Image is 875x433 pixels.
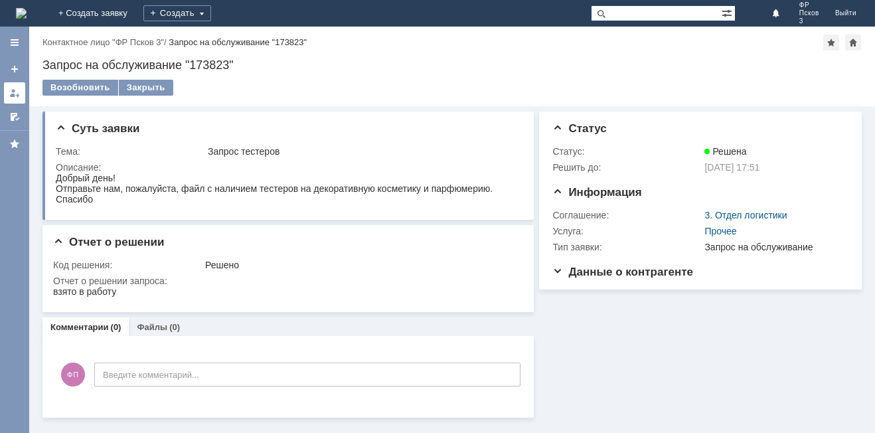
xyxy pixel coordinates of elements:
[4,82,25,104] a: Мои заявки
[53,260,202,270] div: Код решения:
[42,58,862,72] div: Запрос на обслуживание "173823"
[552,162,702,173] div: Решить до:
[42,37,169,47] div: /
[722,6,735,19] span: Расширенный поиск
[704,210,787,220] a: 3. Отдел логистики
[137,322,167,332] a: Файлы
[552,210,702,220] div: Соглашение:
[704,162,759,173] span: [DATE] 17:51
[552,146,702,157] div: Статус:
[4,58,25,80] a: Создать заявку
[205,260,516,270] div: Решено
[61,363,85,387] span: ФП
[53,276,518,286] div: Отчет о решении запроса:
[799,9,819,17] span: Псков
[111,322,121,332] div: (0)
[552,226,702,236] div: Услуга:
[799,1,819,9] span: ФР
[208,146,516,157] div: Запрос тестеров
[56,146,205,157] div: Тема:
[56,122,139,135] span: Суть заявки
[42,37,164,47] a: Контактное лицо "ФР Псков 3"
[56,162,518,173] div: Описание:
[704,146,746,157] span: Решена
[704,226,736,236] a: Прочее
[845,35,861,50] div: Сделать домашней страницей
[823,35,839,50] div: Добавить в избранное
[552,122,606,135] span: Статус
[16,8,27,19] img: logo
[704,242,842,252] div: Запрос на обслуживание
[169,322,180,332] div: (0)
[799,17,819,25] span: 3
[552,186,641,199] span: Информация
[169,37,307,47] div: Запрос на обслуживание "173823"
[50,322,109,332] a: Комментарии
[143,5,211,21] div: Создать
[53,236,164,248] span: Отчет о решении
[4,106,25,128] a: Мои согласования
[552,266,693,278] span: Данные о контрагенте
[16,8,27,19] a: Перейти на домашнюю страницу
[552,242,702,252] div: Тип заявки:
